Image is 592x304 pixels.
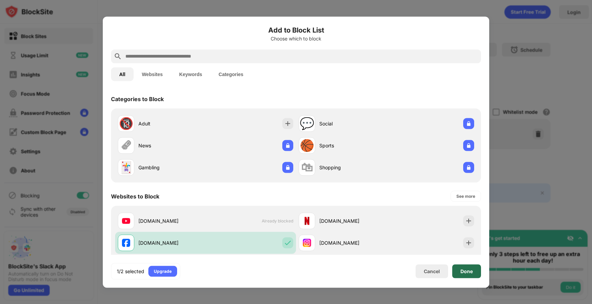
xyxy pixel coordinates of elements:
[111,95,164,102] div: Categories to Block
[122,217,130,225] img: favicons
[111,67,134,81] button: All
[262,218,293,223] span: Already blocked
[138,164,206,171] div: Gambling
[303,239,311,247] img: favicons
[120,138,132,153] div: 🗞
[424,268,440,274] div: Cancel
[319,217,386,224] div: [DOMAIN_NAME]
[111,193,159,199] div: Websites to Block
[171,67,210,81] button: Keywords
[319,164,386,171] div: Shopping
[319,142,386,149] div: Sports
[119,117,133,131] div: 🔞
[138,239,206,246] div: [DOMAIN_NAME]
[301,160,313,174] div: 🛍
[456,193,475,199] div: See more
[111,25,481,35] h6: Add to Block List
[210,67,251,81] button: Categories
[154,268,172,275] div: Upgrade
[300,138,314,153] div: 🏀
[111,36,481,41] div: Choose which to block
[122,239,130,247] img: favicons
[138,120,206,127] div: Adult
[300,117,314,131] div: 💬
[134,67,171,81] button: Websites
[138,142,206,149] div: News
[460,268,473,274] div: Done
[303,217,311,225] img: favicons
[138,217,206,224] div: [DOMAIN_NAME]
[119,160,133,174] div: 🃏
[117,268,144,275] div: 1/2 selected
[319,120,386,127] div: Social
[319,239,386,246] div: [DOMAIN_NAME]
[114,52,122,60] img: search.svg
